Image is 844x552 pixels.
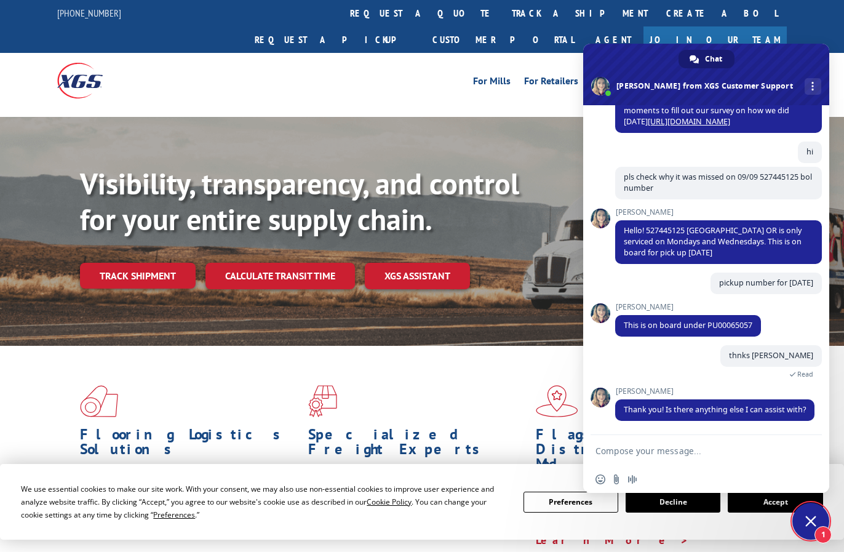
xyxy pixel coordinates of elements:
[624,320,752,330] span: This is on board under PU00065057
[367,497,412,507] span: Cookie Policy
[729,350,813,361] span: thnks [PERSON_NAME]
[473,76,511,90] a: For Mills
[536,533,689,547] a: Learn More >
[626,492,720,513] button: Decline
[595,446,790,457] textarea: Compose your message...
[595,474,605,484] span: Insert an emoji
[624,172,812,193] span: pls check why it was missed on 09/09 527445125 bol number
[806,146,813,157] span: hi
[153,510,195,520] span: Preferences
[797,370,813,378] span: Read
[365,263,470,289] a: XGS ASSISTANT
[627,474,637,484] span: Audio message
[719,278,813,288] span: pickup number for [DATE]
[308,427,527,463] h1: Specialized Freight Experts
[524,492,618,513] button: Preferences
[423,26,583,53] a: Customer Portal
[615,208,822,217] span: [PERSON_NAME]
[611,474,621,484] span: Send a file
[536,427,755,478] h1: Flagship Distribution Model
[536,385,578,417] img: xgs-icon-flagship-distribution-model-red
[648,116,730,127] a: [URL][DOMAIN_NAME]
[624,404,806,415] span: Thank you! Is there anything else I can assist with?
[705,50,722,68] span: Chat
[643,26,787,53] a: Join Our Team
[57,7,121,19] a: [PHONE_NUMBER]
[615,387,814,396] span: [PERSON_NAME]
[80,385,118,417] img: xgs-icon-total-supply-chain-intelligence-red
[80,164,519,238] b: Visibility, transparency, and control for your entire supply chain.
[21,482,508,521] div: We use essential cookies to make our site work. With your consent, we may also use non-essential ...
[679,50,735,68] div: Chat
[80,263,196,289] a: Track shipment
[615,303,761,311] span: [PERSON_NAME]
[583,26,643,53] a: Agent
[805,78,821,95] div: More channels
[524,76,578,90] a: For Retailers
[728,492,822,513] button: Accept
[308,463,527,518] p: From 123 overlength loads to delicate cargo, our experienced staff knows the best way to move you...
[814,526,832,543] span: 1
[80,427,299,463] h1: Flooring Logistics Solutions
[624,225,802,258] span: Hello! 527445125 [GEOGRAPHIC_DATA] OR is only serviced on Mondays and Wednesdays. This is on boar...
[308,385,337,417] img: xgs-icon-focused-on-flooring-red
[205,263,355,289] a: Calculate transit time
[792,503,829,540] div: Close chat
[245,26,423,53] a: Request a pickup
[80,463,271,506] span: As an industry carrier of choice, XGS has brought innovation and dedication to flooring logistics...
